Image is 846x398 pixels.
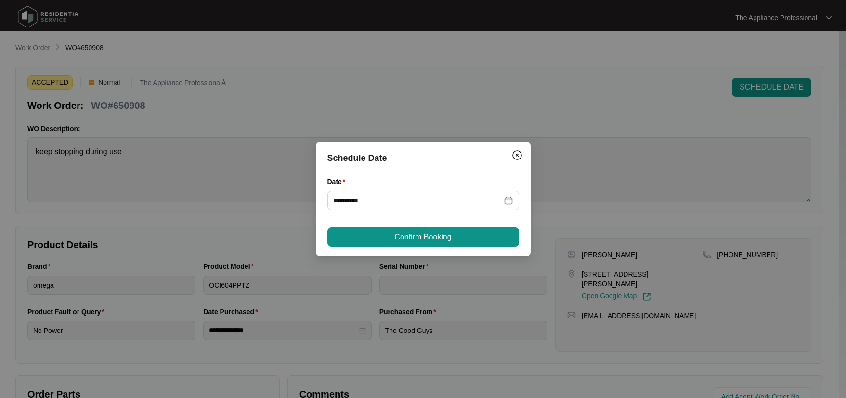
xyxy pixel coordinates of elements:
[511,149,523,161] img: closeCircle
[327,151,519,165] div: Schedule Date
[394,231,451,243] span: Confirm Booking
[327,177,350,186] label: Date
[333,195,502,206] input: Date
[327,227,519,247] button: Confirm Booking
[509,147,525,163] button: Close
